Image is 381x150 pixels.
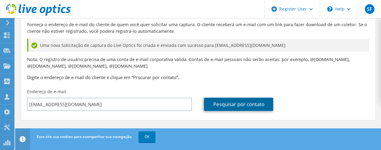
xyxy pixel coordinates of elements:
[37,134,132,139] span: Esse site usa cookies para acompanhar sua navegação.
[27,74,369,81] h3: Digite o endereço de e-mail do cliente e clique em “Procurar por contato”.
[365,4,374,14] span: SF
[204,98,273,111] a: Pesquisar por contato
[27,21,369,35] p: Forneça o endereço de e-mail do cliente de quem você quer solicitar uma captura. O cliente recebe...
[40,42,286,49] span: Uma nova Solicitação de captura do Live Optics foi criada e enviada com sucesso para [EMAIL_ADDRE...
[139,131,155,142] a: OK
[327,6,333,12] svg: \n
[27,89,66,95] label: Endereço de e-mail
[27,56,369,69] p: Nota: O registro de usuário precisa de uma conta de e-mail corporativa válida. Contas de e-mail p...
